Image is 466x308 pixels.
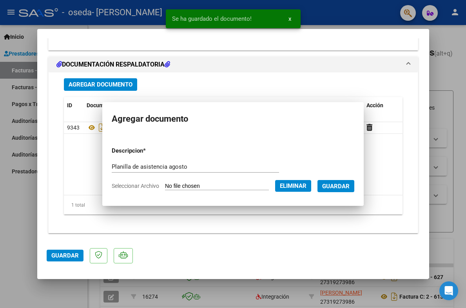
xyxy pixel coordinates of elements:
span: Se ha guardado el documento! [172,15,252,23]
button: Guardar [317,180,354,192]
span: Acción [366,102,383,108]
span: ID [67,102,72,108]
span: Planilla De Asistencia Agosto [87,124,177,131]
p: Descripcion [112,146,185,155]
span: Agregar Documento [69,81,132,88]
datatable-header-cell: Subido [324,97,363,114]
mat-expansion-panel-header: DOCUMENTACIÓN RESPALDATORIA [49,57,418,72]
button: Eliminar [275,180,311,192]
button: Guardar [47,250,83,261]
datatable-header-cell: ID [64,97,83,114]
span: Eliminar [280,182,306,189]
datatable-header-cell: Usuario [273,97,324,114]
datatable-header-cell: Documento [83,97,273,114]
span: Seleccionar Archivo [112,183,159,189]
span: Guardar [322,183,350,190]
h2: Agregar documento [112,112,354,126]
span: Documento [87,102,115,108]
button: Agregar Documento [64,78,137,90]
h1: DOCUMENTACIÓN RESPALDATORIA [56,60,170,69]
datatable-header-cell: Acción [363,97,403,114]
i: Descargar documento [97,121,107,134]
span: Guardar [51,252,79,259]
span: 9343 [67,124,80,131]
span: x [288,15,291,22]
div: Open Intercom Messenger [439,281,458,300]
div: 1 total [64,195,403,215]
div: DOCUMENTACIÓN RESPALDATORIA [49,72,418,232]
